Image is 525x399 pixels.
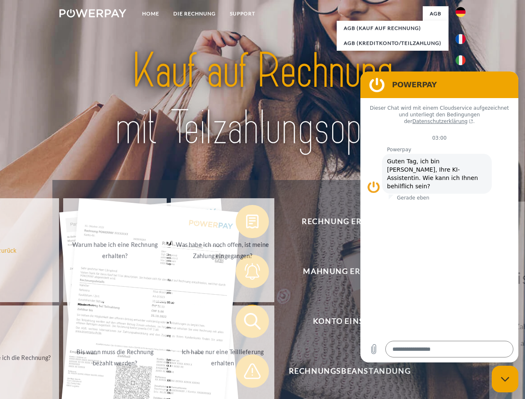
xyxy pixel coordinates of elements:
[135,6,166,21] a: Home
[236,355,452,388] button: Rechnungsbeanstandung
[360,71,518,362] iframe: Messaging-Fenster
[59,9,126,17] img: logo-powerpay-white.svg
[337,36,449,51] a: AGB (Kreditkonto/Teilzahlung)
[492,366,518,392] iframe: Schaltfläche zum Öffnen des Messaging-Fensters; Konversation läuft
[423,6,449,21] a: agb
[456,7,466,17] img: de
[176,239,269,261] div: Was habe ich noch offen, ist meine Zahlung eingegangen?
[337,21,449,36] a: AGB (Kauf auf Rechnung)
[236,305,452,338] button: Konto einsehen
[68,346,162,369] div: Bis wann muss die Rechnung bezahlt werden?
[68,239,162,261] div: Warum habe ich eine Rechnung erhalten?
[79,40,446,159] img: title-powerpay_de.svg
[223,6,262,21] a: SUPPORT
[166,6,223,21] a: DIE RECHNUNG
[171,198,274,302] a: Was habe ich noch offen, ist meine Zahlung eingegangen?
[176,346,269,369] div: Ich habe nur eine Teillieferung erhalten
[456,34,466,44] img: fr
[248,355,451,388] span: Rechnungsbeanstandung
[248,305,451,338] span: Konto einsehen
[456,55,466,65] img: it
